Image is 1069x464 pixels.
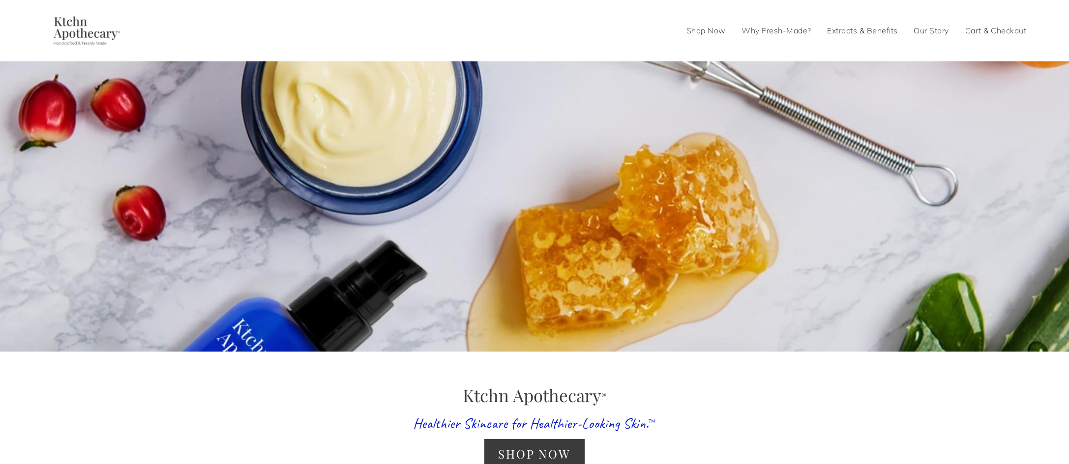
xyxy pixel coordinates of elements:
[914,23,949,39] a: Our Story
[413,414,649,433] span: Healthier Skincare for Healthier-Looking Skin.
[965,23,1027,39] a: Cart & Checkout
[827,23,898,39] a: Extracts & Benefits
[649,417,655,427] sup: ™
[43,16,127,46] img: Ktchn Apothecary
[601,391,606,401] sup: ®
[463,383,606,407] span: Ktchn Apothecary
[686,23,726,39] a: Shop Now
[742,23,811,39] a: Why Fresh-Made?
